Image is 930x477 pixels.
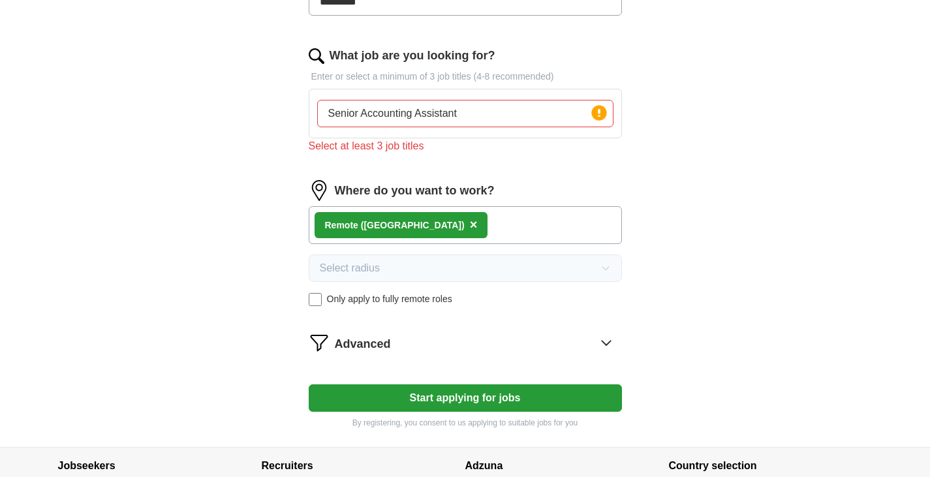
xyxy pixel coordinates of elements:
[309,48,324,64] img: search.png
[335,335,391,353] span: Advanced
[470,217,478,232] span: ×
[309,70,622,84] p: Enter or select a minimum of 3 job titles (4-8 recommended)
[327,292,452,306] span: Only apply to fully remote roles
[330,47,495,65] label: What job are you looking for?
[320,260,380,276] span: Select radius
[309,254,622,282] button: Select radius
[309,384,622,412] button: Start applying for jobs
[325,219,465,232] div: Remote ([GEOGRAPHIC_DATA])
[335,182,495,200] label: Where do you want to work?
[470,215,478,235] button: ×
[309,417,622,429] p: By registering, you consent to us applying to suitable jobs for you
[309,180,330,201] img: location.png
[309,332,330,353] img: filter
[317,100,613,127] input: Type a job title and press enter
[309,138,622,154] div: Select at least 3 job titles
[309,293,322,306] input: Only apply to fully remote roles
